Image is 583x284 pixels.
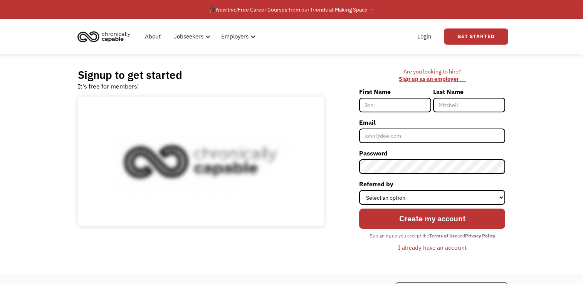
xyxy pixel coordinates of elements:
[75,28,136,45] a: home
[366,231,499,241] div: By signing up you accept the and
[359,85,431,98] label: First Name
[359,68,505,82] div: Are you looking to hire? ‍
[78,82,139,91] div: It's free for members!
[216,6,238,13] em: Now live!
[465,233,495,239] strong: Privacy Policy
[209,5,374,14] div: 🎓 Free Career Courses from our friends at Making Space →
[359,98,431,112] input: Joni
[359,116,505,129] label: Email
[444,28,508,45] a: Get Started
[174,32,203,41] div: Jobseekers
[398,243,467,252] div: I already have an account
[433,98,505,112] input: Mitchell
[359,85,505,254] form: Member-Signup-Form
[413,24,436,49] a: Login
[359,209,505,229] input: Create my account
[359,178,505,190] label: Referred by
[217,24,258,49] div: Employers
[392,241,472,254] a: I already have an account
[359,147,505,159] label: Password
[221,32,249,41] div: Employers
[359,129,505,143] input: john@doe.com
[140,24,165,49] a: About
[78,68,182,82] h2: Signup to get started
[75,28,133,45] img: Chronically Capable logo
[399,75,465,82] a: Sign up as an employer →
[433,85,505,98] label: Last Name
[169,24,213,49] div: Jobseekers
[429,233,457,239] strong: Terms of Use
